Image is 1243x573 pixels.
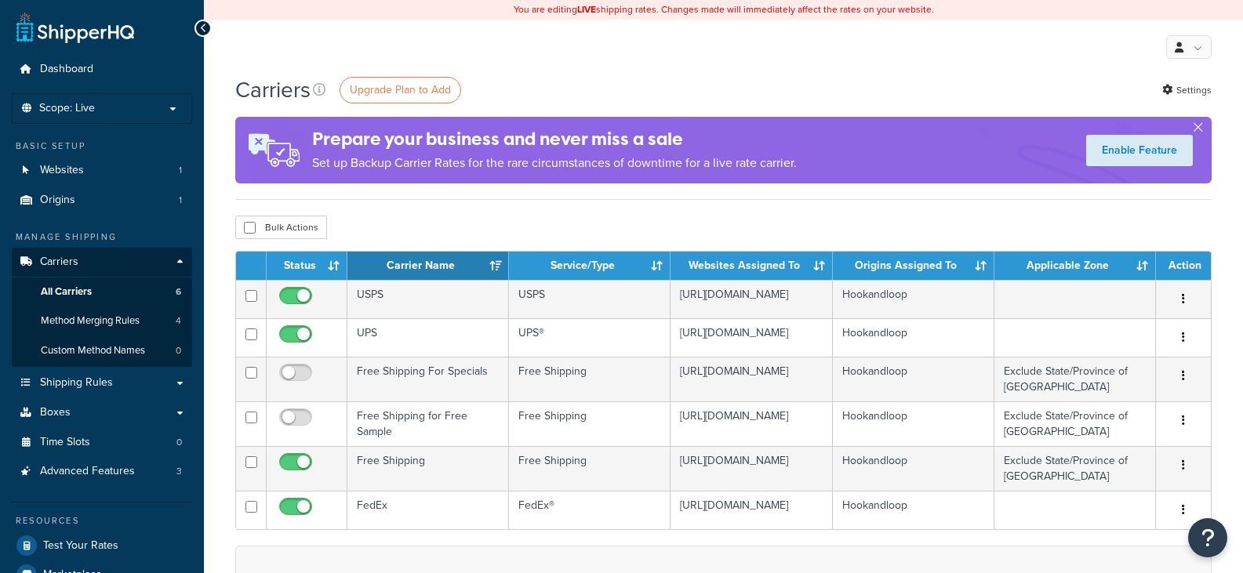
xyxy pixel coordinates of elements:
b: LIVE [577,2,596,16]
td: Hookandloop [833,401,994,446]
th: Service/Type: activate to sort column ascending [509,252,671,280]
div: Basic Setup [12,140,192,153]
td: FedEx® [509,491,671,529]
a: Websites 1 [12,156,192,185]
td: Hookandloop [833,280,994,318]
th: Status: activate to sort column ascending [267,252,347,280]
button: Open Resource Center [1188,518,1227,557]
td: USPS [347,280,509,318]
span: Origins [40,194,75,207]
td: Free Shipping For Specials [347,357,509,401]
span: Shipping Rules [40,376,113,390]
a: Advanced Features 3 [12,457,192,486]
span: 6 [176,285,181,299]
a: Custom Method Names 0 [12,336,192,365]
td: Hookandloop [833,318,994,357]
h4: Prepare your business and never miss a sale [312,126,797,152]
a: ShipperHQ Home [16,12,134,43]
h1: Carriers [235,74,311,105]
td: [URL][DOMAIN_NAME] [671,318,832,357]
li: All Carriers [12,277,192,306]
td: UPS [347,318,509,357]
td: Free Shipping [509,357,671,401]
a: Settings [1162,79,1212,101]
span: 1 [179,164,182,177]
div: Manage Shipping [12,230,192,244]
td: Exclude State/Province of [GEOGRAPHIC_DATA] [994,446,1156,491]
a: Origins 1 [12,186,192,215]
div: Resources [12,514,192,528]
td: Free Shipping for Free Sample [347,401,509,446]
td: Free Shipping [347,446,509,491]
button: Bulk Actions [235,216,327,239]
li: Custom Method Names [12,336,192,365]
td: Free Shipping [509,446,671,491]
li: Websites [12,156,192,185]
a: Method Merging Rules 4 [12,306,192,335]
span: Dashboard [40,63,93,76]
td: [URL][DOMAIN_NAME] [671,401,832,446]
span: Websites [40,164,84,177]
li: Time Slots [12,428,192,457]
td: [URL][DOMAIN_NAME] [671,357,832,401]
span: Test Your Rates [43,539,118,553]
td: [URL][DOMAIN_NAME] [671,280,832,318]
td: [URL][DOMAIN_NAME] [671,446,832,491]
td: Exclude State/Province of [GEOGRAPHIC_DATA] [994,357,1156,401]
td: Hookandloop [833,491,994,529]
span: Custom Method Names [41,344,145,357]
p: Set up Backup Carrier Rates for the rare circumstances of downtime for a live rate carrier. [312,152,797,174]
span: Scope: Live [39,102,95,115]
img: ad-rules-rateshop-fe6ec290ccb7230408bd80ed9643f0289d75e0ffd9eb532fc0e269fcd187b520.png [235,117,312,183]
span: Boxes [40,406,71,419]
span: 1 [179,194,182,207]
td: Hookandloop [833,446,994,491]
li: Advanced Features [12,457,192,486]
td: Free Shipping [509,401,671,446]
a: Time Slots 0 [12,428,192,457]
span: 3 [176,465,182,478]
td: UPS® [509,318,671,357]
span: Carriers [40,256,78,269]
td: USPS [509,280,671,318]
th: Applicable Zone: activate to sort column ascending [994,252,1156,280]
th: Origins Assigned To: activate to sort column ascending [833,252,994,280]
a: Enable Feature [1086,135,1193,166]
th: Websites Assigned To: activate to sort column ascending [671,252,832,280]
th: Action [1156,252,1211,280]
td: Hookandloop [833,357,994,401]
span: Method Merging Rules [41,314,140,328]
span: Upgrade Plan to Add [350,82,451,98]
td: [URL][DOMAIN_NAME] [671,491,832,529]
span: All Carriers [41,285,92,299]
span: 0 [176,436,182,449]
a: Shipping Rules [12,368,192,397]
a: Upgrade Plan to Add [340,77,461,103]
a: All Carriers 6 [12,277,192,306]
span: 4 [176,314,181,328]
a: Dashboard [12,55,192,84]
a: Test Your Rates [12,531,192,560]
a: Boxes [12,398,192,427]
td: Exclude State/Province of [GEOGRAPHIC_DATA] [994,401,1156,446]
li: Method Merging Rules [12,306,192,335]
li: Carriers [12,248,192,367]
a: Carriers [12,248,192,277]
span: Time Slots [40,436,90,449]
li: Origins [12,186,192,215]
th: Carrier Name: activate to sort column ascending [347,252,509,280]
span: Advanced Features [40,465,135,478]
td: FedEx [347,491,509,529]
span: 0 [176,344,181,357]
